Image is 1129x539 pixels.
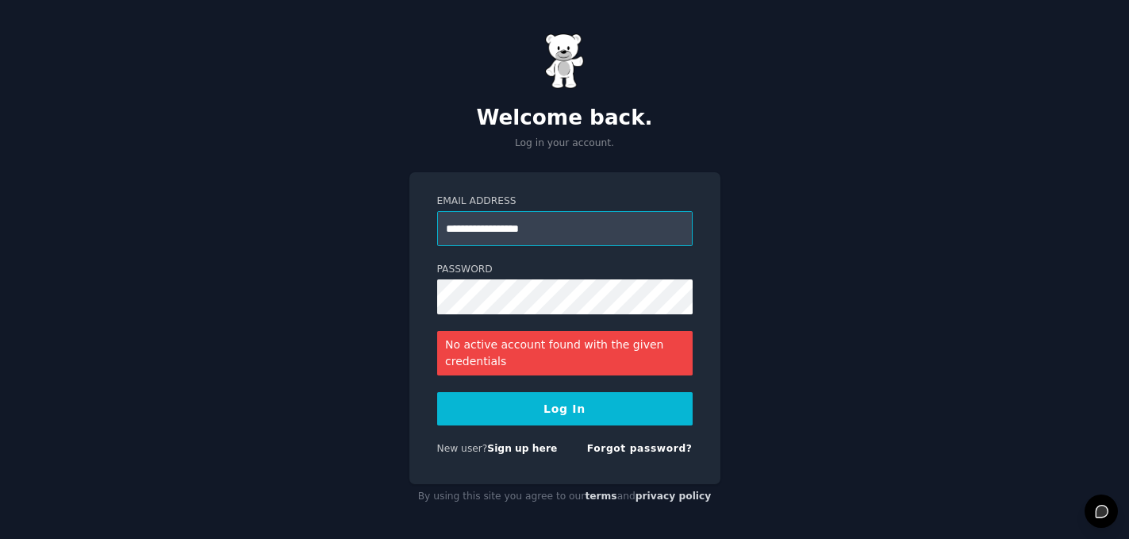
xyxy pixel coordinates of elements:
[487,443,557,454] a: Sign up here
[636,491,712,502] a: privacy policy
[545,33,585,89] img: Gummy Bear
[437,194,693,209] label: Email Address
[437,263,693,277] label: Password
[437,443,488,454] span: New user?
[437,392,693,425] button: Log In
[587,443,693,454] a: Forgot password?
[585,491,616,502] a: terms
[437,331,693,375] div: No active account found with the given credentials
[409,484,720,510] div: By using this site you agree to our and
[409,137,720,151] p: Log in your account.
[409,106,720,131] h2: Welcome back.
